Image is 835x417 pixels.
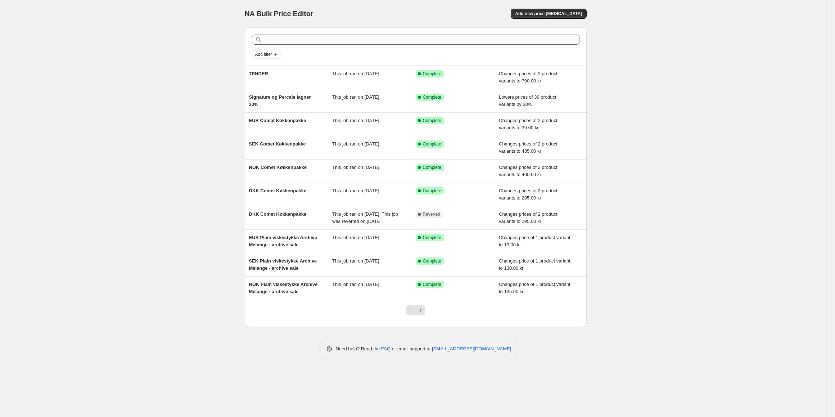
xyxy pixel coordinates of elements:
[332,282,380,287] span: This job ran on [DATE].
[332,165,380,170] span: This job ran on [DATE].
[499,282,570,294] span: Changes price of 1 product variant to 135.00 kr
[332,211,398,224] span: This job ran on [DATE]. This job was reverted on [DATE].
[499,211,558,224] span: Changes prices of 2 product variants to 295.00 kr
[249,94,311,107] span: Signature og Percale lagner 30%
[499,118,558,130] span: Changes prices of 2 product variants to 39.00 kr
[336,346,382,351] span: Need help? Read the
[423,94,441,100] span: Complete
[332,71,380,76] span: This job ran on [DATE].
[423,71,441,77] span: Complete
[423,141,441,147] span: Complete
[499,258,570,271] span: Changes price of 1 product variant to 130.00 kr
[423,118,441,124] span: Complete
[332,258,380,264] span: This job ran on [DATE].
[381,346,391,351] a: FAQ
[332,118,380,123] span: This job ran on [DATE].
[423,211,441,217] span: Reverted
[511,9,586,19] button: Add new price [MEDICAL_DATA]
[249,211,307,217] span: DKK Comet Køkkenpakke
[249,235,317,247] span: EUR Plain viskestykke Archive Melange - archive sale
[249,71,268,76] span: TENDER
[252,50,281,59] button: Add filter
[499,94,556,107] span: Lowers prices of 39 product variants by 30%
[332,94,380,100] span: This job ran on [DATE].
[423,188,441,194] span: Complete
[406,305,425,315] nav: Pagination
[499,188,558,201] span: Changes prices of 2 product variants to 295.00 kr
[245,10,313,18] span: NA Bulk Price Editor
[332,235,380,240] span: This job ran on [DATE].
[415,305,425,315] button: Next
[423,282,441,287] span: Complete
[423,258,441,264] span: Complete
[332,141,380,147] span: This job ran on [DATE].
[499,165,558,177] span: Changes prices of 2 product variants to 460.00 kr
[499,235,570,247] span: Changes price of 1 product variant to 13.00 kr
[249,118,306,123] span: EUR Comet Køkkenpakke
[255,51,272,57] span: Add filter
[249,165,307,170] span: NOK Comet Køkkenpakke
[249,258,317,271] span: SEK Plain viskestykke Archive Melange - archive sale
[499,141,558,154] span: Changes prices of 2 product variants to 435.00 kr
[249,188,307,193] span: DKK Comet Køkkenpakke
[515,11,582,17] span: Add new price [MEDICAL_DATA]
[423,235,441,241] span: Complete
[249,141,306,147] span: SEK Comet Køkkenpakke
[249,282,318,294] span: NOK Plain viskestykke Archive Melange - archive sale
[499,71,558,84] span: Changes prices of 2 product variants to 790.00 kr
[391,346,432,351] span: or email support at
[332,188,380,193] span: This job ran on [DATE].
[423,165,441,170] span: Complete
[432,346,511,351] a: [EMAIL_ADDRESS][DOMAIN_NAME]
